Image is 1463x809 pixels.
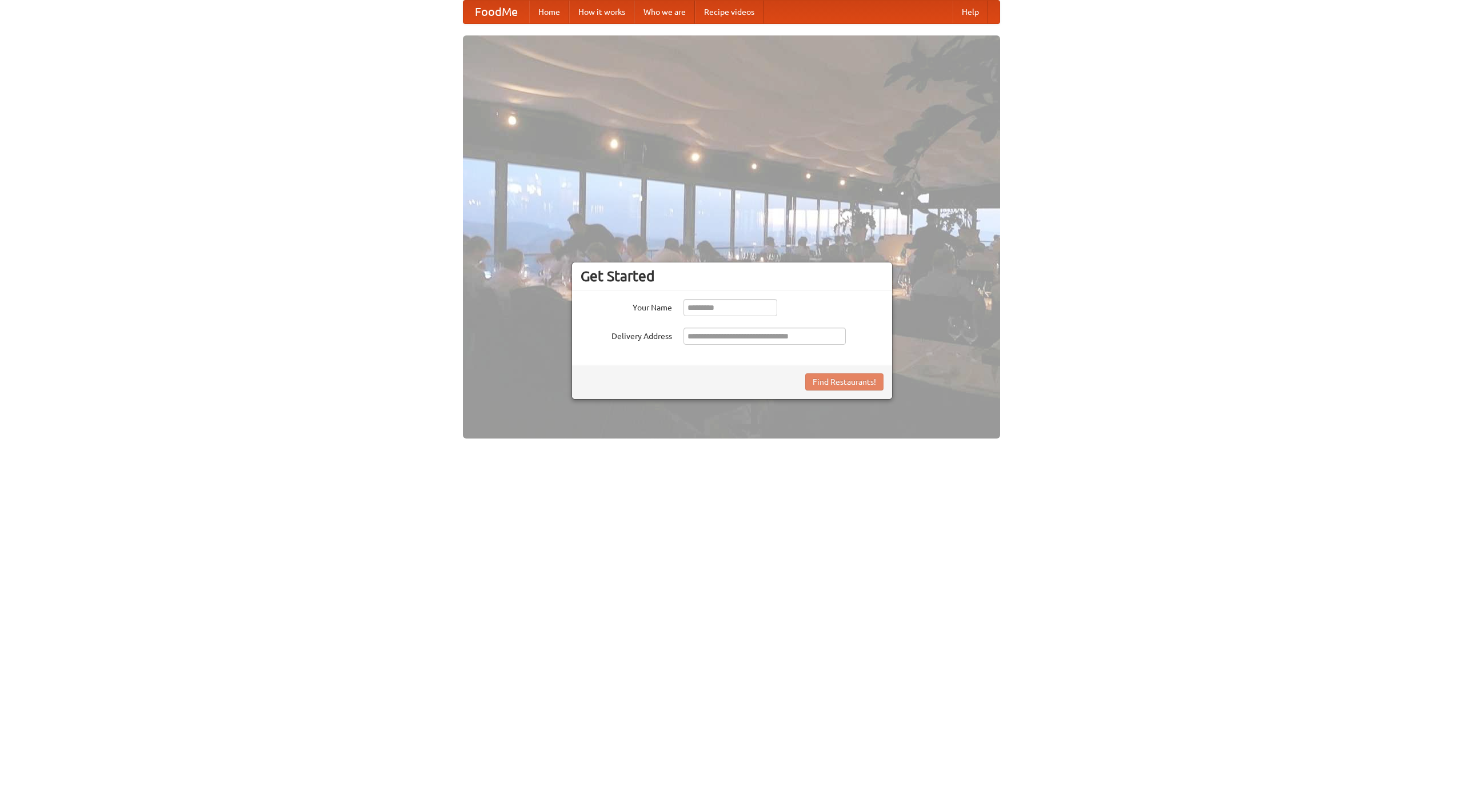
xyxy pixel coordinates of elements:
label: Your Name [581,299,672,313]
h3: Get Started [581,268,884,285]
label: Delivery Address [581,328,672,342]
button: Find Restaurants! [805,373,884,390]
a: FoodMe [463,1,529,23]
a: Home [529,1,569,23]
a: Who we are [634,1,695,23]
a: Help [953,1,988,23]
a: How it works [569,1,634,23]
a: Recipe videos [695,1,764,23]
